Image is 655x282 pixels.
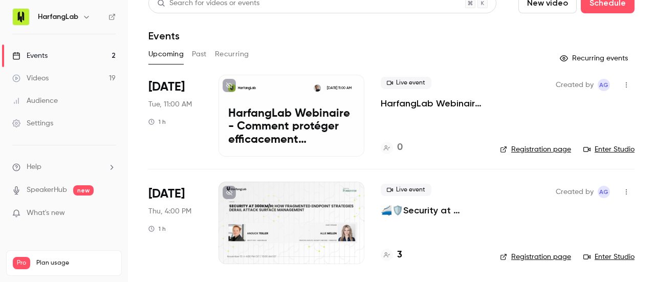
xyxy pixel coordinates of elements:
button: Recurring events [555,50,635,67]
span: Created by [556,186,594,198]
a: SpeakerHub [27,185,67,196]
a: HarfangLab Webinaire - Comment protéger efficacement l’enseignement supérieur contre les cyberatt... [381,97,484,110]
span: Help [27,162,41,172]
a: Enter Studio [583,144,635,155]
span: [DATE] [148,79,185,95]
a: 3 [381,248,402,262]
div: Videos [12,73,49,83]
button: Recurring [215,46,249,62]
a: Registration page [500,144,571,155]
span: Plan usage [36,259,115,267]
span: Live event [381,184,431,196]
a: 0 [381,141,403,155]
li: help-dropdown-opener [12,162,116,172]
a: Enter Studio [583,252,635,262]
iframe: Noticeable Trigger [103,209,116,218]
img: HarfangLab [13,9,29,25]
span: Pro [13,257,30,269]
div: 1 h [148,118,166,126]
button: Upcoming [148,46,184,62]
div: Nov 13 Thu, 4:00 PM (Europe/Paris) [148,182,202,264]
a: Registration page [500,252,571,262]
span: AG [599,79,608,91]
span: new [73,185,94,196]
span: Thu, 4:00 PM [148,206,191,216]
span: [DATE] [148,186,185,202]
div: 1 h [148,225,166,233]
span: Created by [556,79,594,91]
span: Live event [381,77,431,89]
a: HarfangLab Webinaire - Comment protéger efficacement l’enseignement supérieur contre les cyberatt... [219,75,364,157]
a: 🚄🛡️Security at 300km/h: How Fragmented Endpoint Strategies Derail Attack Surface Management ? [381,204,484,216]
div: Audience [12,96,58,106]
p: HarfangLab [238,85,256,91]
button: Past [192,46,207,62]
p: HarfangLab Webinaire - Comment protéger efficacement l’enseignement supérieur contre les cyberatt... [228,107,355,147]
h4: 3 [397,248,402,262]
span: AG [599,186,608,198]
img: Florian Le Roux [314,84,321,92]
span: Alexandre Gestat [598,79,610,91]
span: Tue, 11:00 AM [148,99,192,110]
h1: Events [148,30,180,42]
h4: 0 [397,141,403,155]
span: [DATE] 11:00 AM [323,84,354,92]
span: Alexandre Gestat [598,186,610,198]
div: Events [12,51,48,61]
div: Settings [12,118,53,128]
div: Oct 21 Tue, 11:00 AM (Europe/Paris) [148,75,202,157]
h6: HarfangLab [38,12,78,22]
span: What's new [27,208,65,219]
